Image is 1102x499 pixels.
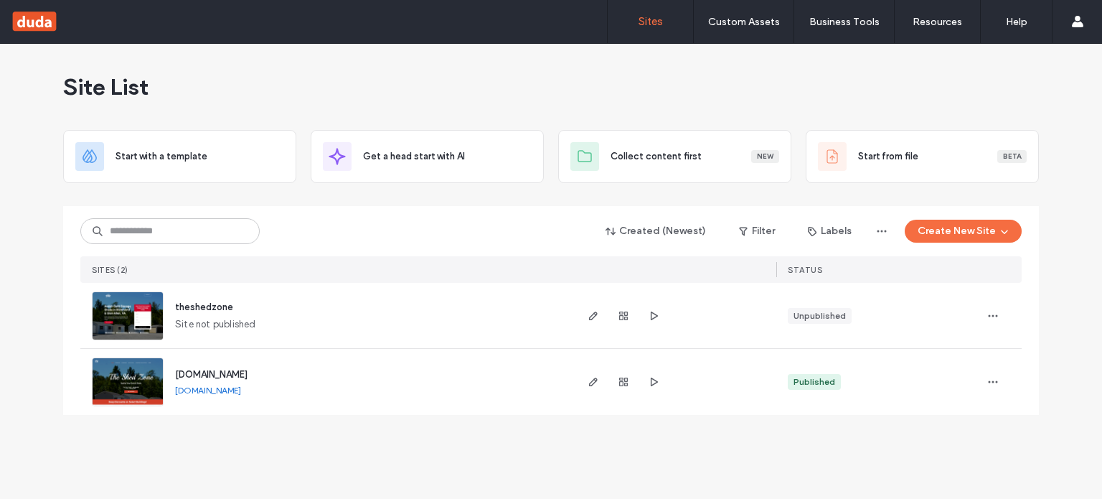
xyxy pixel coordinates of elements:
a: [DOMAIN_NAME] [175,369,248,380]
div: Start from fileBeta [806,130,1039,183]
button: Filter [725,220,789,243]
div: Get a head start with AI [311,130,544,183]
span: Site List [63,73,149,101]
div: New [751,150,779,163]
div: Beta [997,150,1027,163]
label: Resources [913,16,962,28]
label: Sites [639,15,663,28]
span: STATUS [788,265,822,275]
span: Site not published [175,317,256,332]
span: Start with a template [116,149,207,164]
a: theshedzone [175,302,233,312]
button: Created (Newest) [593,220,719,243]
div: Collect content firstNew [558,130,791,183]
a: [DOMAIN_NAME] [175,385,241,396]
span: Get a head start with AI [363,149,465,164]
span: SITES (2) [92,265,128,275]
label: Help [1006,16,1027,28]
span: Collect content first [611,149,702,164]
div: Published [793,376,835,388]
div: Start with a template [63,130,296,183]
button: Labels [795,220,865,243]
span: Start from file [858,149,918,164]
button: Create New Site [905,220,1022,243]
label: Custom Assets [708,16,780,28]
div: Unpublished [793,309,846,322]
label: Business Tools [809,16,880,28]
